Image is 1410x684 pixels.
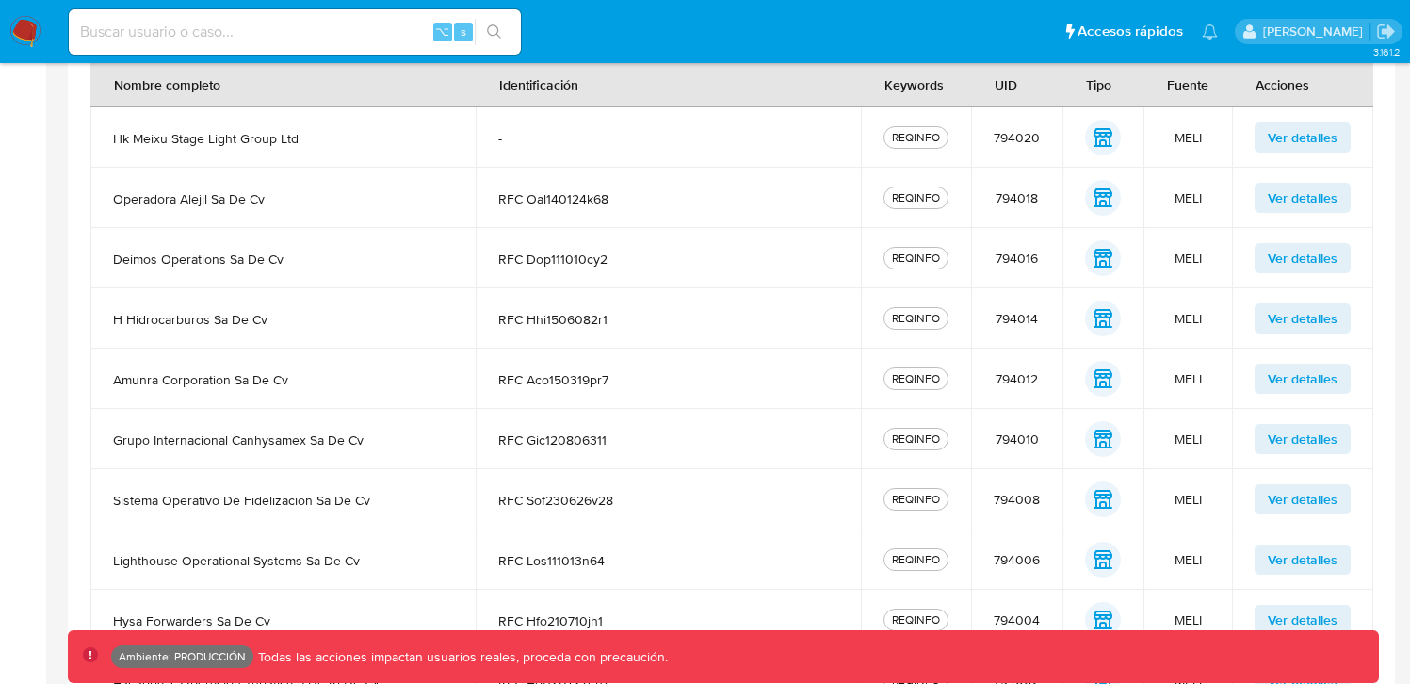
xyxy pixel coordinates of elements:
[119,653,246,660] p: Ambiente: PRODUCCIÓN
[1376,22,1396,41] a: Salir
[1263,23,1369,41] p: marcoezequiel.morales@mercadolibre.com
[435,23,449,41] span: ⌥
[461,23,466,41] span: s
[1078,22,1183,41] span: Accesos rápidos
[1202,24,1218,40] a: Notificaciones
[253,648,668,666] p: Todas las acciones impactan usuarios reales, proceda con precaución.
[475,19,513,45] button: search-icon
[1373,44,1401,59] span: 3.161.2
[69,20,521,44] input: Buscar usuario o caso...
